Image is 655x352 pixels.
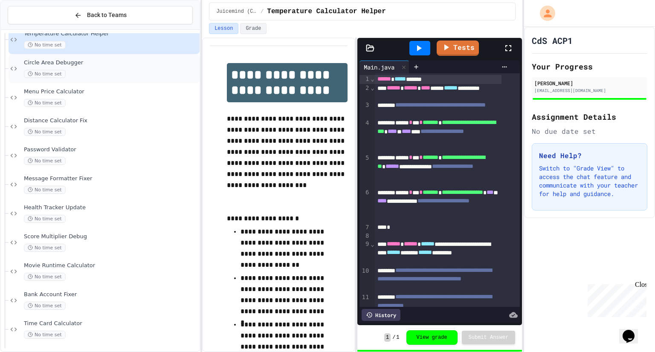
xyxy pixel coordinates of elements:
h1: CdS ACP1 [532,35,573,46]
button: Submit Answer [462,331,516,344]
span: Fold line [370,84,374,91]
div: 8 [359,232,370,240]
span: Fold line [370,241,374,248]
div: 9 [359,240,370,266]
span: Score Multiplier Debug [24,233,198,240]
div: [EMAIL_ADDRESS][DOMAIN_NAME] [534,87,645,94]
span: Movie Runtime Calculator [24,262,198,269]
button: View grade [406,330,458,345]
div: Main.java [359,63,399,72]
span: Submit Answer [469,334,509,341]
iframe: chat widget [619,318,646,343]
span: / [392,334,395,341]
div: 11 [359,293,370,311]
span: Bank Account Fixer [24,291,198,298]
div: My Account [531,3,557,23]
div: No due date set [532,126,647,136]
span: No time set [24,99,66,107]
iframe: chat widget [584,281,646,317]
span: Temperature Calculator Helper [267,6,385,17]
span: Menu Price Calculator [24,88,198,95]
div: 3 [359,101,370,119]
span: Health Tracker Update [24,204,198,211]
button: Back to Teams [8,6,193,24]
div: 4 [359,119,370,154]
span: Juicemind (Completed) Excersizes [216,8,257,15]
span: Fold line [370,75,374,82]
button: Lesson [209,23,238,34]
div: [PERSON_NAME] [534,79,645,87]
span: No time set [24,70,66,78]
button: Grade [240,23,267,34]
h2: Your Progress [532,61,647,72]
span: No time set [24,128,66,136]
span: / [261,8,264,15]
span: No time set [24,244,66,252]
div: 2 [359,84,370,101]
div: 6 [359,188,370,223]
div: Chat with us now!Close [3,3,59,54]
div: 5 [359,154,370,189]
span: No time set [24,157,66,165]
span: No time set [24,186,66,194]
div: History [362,309,400,321]
span: 1 [396,334,399,341]
span: 1 [384,333,391,342]
span: Password Validator [24,146,198,153]
h2: Assignment Details [532,111,647,123]
div: 1 [359,75,370,84]
span: Temperature Calculator Helper [24,30,198,38]
span: No time set [24,302,66,310]
span: No time set [24,41,66,49]
span: Message Formatter Fixer [24,175,198,182]
span: No time set [24,273,66,281]
span: No time set [24,215,66,223]
a: Tests [437,40,479,56]
p: Switch to "Grade View" to access the chat feature and communicate with your teacher for help and ... [539,164,640,198]
span: Circle Area Debugger [24,59,198,66]
div: Main.java [359,61,409,73]
div: 10 [359,267,370,293]
span: Time Card Calculator [24,320,198,327]
span: Distance Calculator Fix [24,117,198,124]
h3: Need Help? [539,150,640,161]
div: 7 [359,223,370,232]
span: No time set [24,331,66,339]
span: Back to Teams [87,11,127,20]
